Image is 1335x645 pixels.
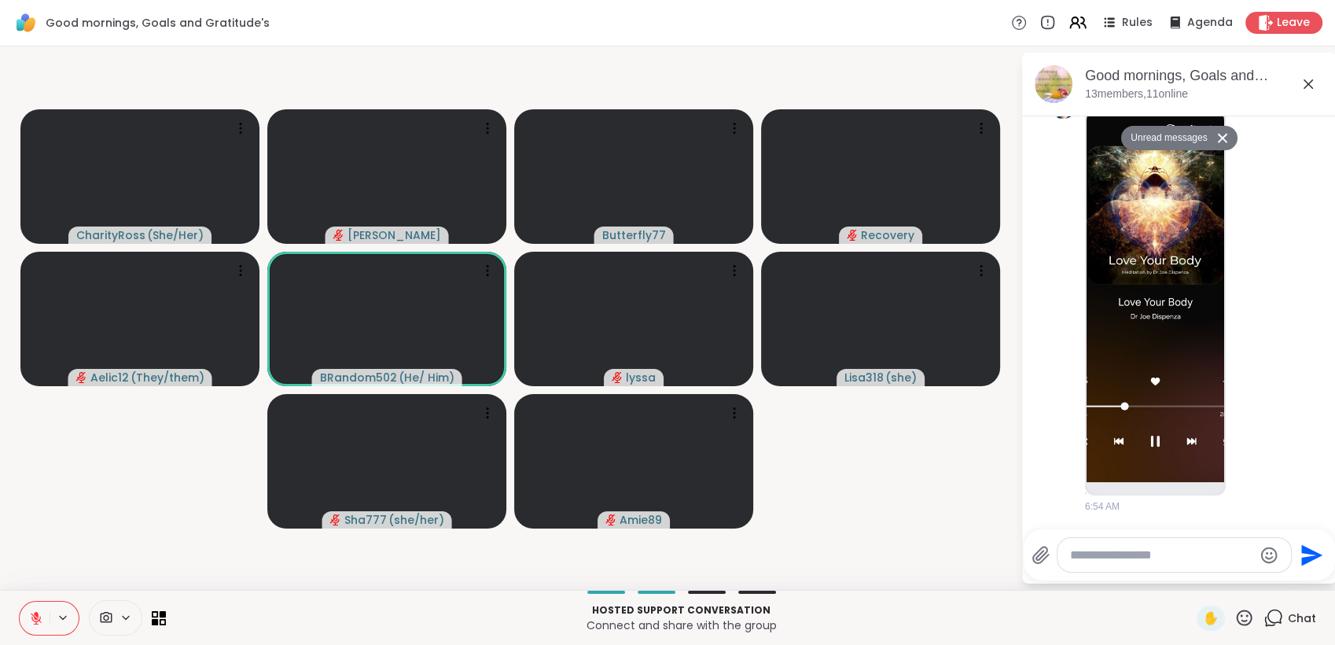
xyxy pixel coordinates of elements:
span: audio-muted [76,372,87,383]
span: audio-muted [847,230,858,241]
span: ( They/them ) [131,370,204,385]
span: CharityRoss [76,227,145,243]
img: Screenshot_20250908_073147_Samsung Music.jpg [1087,108,1224,482]
img: Good mornings, Goals and Gratitude's , Sep 08 [1035,65,1072,103]
p: Hosted support conversation [175,603,1187,617]
span: audio-muted [612,372,623,383]
span: Agenda [1187,15,1233,31]
span: ✋ [1203,609,1219,628]
span: Butterfly77 [602,227,666,243]
span: Aelic12 [90,370,129,385]
img: ShareWell Logomark [13,9,39,36]
span: Leave [1277,15,1310,31]
span: Amie89 [620,512,662,528]
span: ( she ) [885,370,917,385]
textarea: Type your message [1070,547,1253,563]
span: ( She/Her ) [147,227,204,243]
p: Connect and share with the group [175,617,1187,633]
span: Sha777 [344,512,387,528]
span: [PERSON_NAME] [348,227,441,243]
span: ( she/her ) [388,512,444,528]
span: audio-muted [333,230,344,241]
span: audio-muted [605,514,616,525]
span: 6:54 AM [1085,499,1120,514]
span: Chat [1288,610,1316,626]
button: Emoji picker [1260,546,1278,565]
span: BRandom502 [320,370,397,385]
div: Good mornings, Goals and Gratitude's , [DATE] [1085,66,1324,86]
span: audio-muted [330,514,341,525]
button: Send [1292,537,1327,573]
p: 13 members, 11 online [1085,87,1188,102]
span: ( He/ Him ) [399,370,454,385]
span: lyssa [626,370,656,385]
span: Lisa318 [844,370,884,385]
span: Recovery [861,227,914,243]
span: Rules [1122,15,1153,31]
span: Good mornings, Goals and Gratitude's [46,15,270,31]
button: Unread messages [1121,126,1212,151]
